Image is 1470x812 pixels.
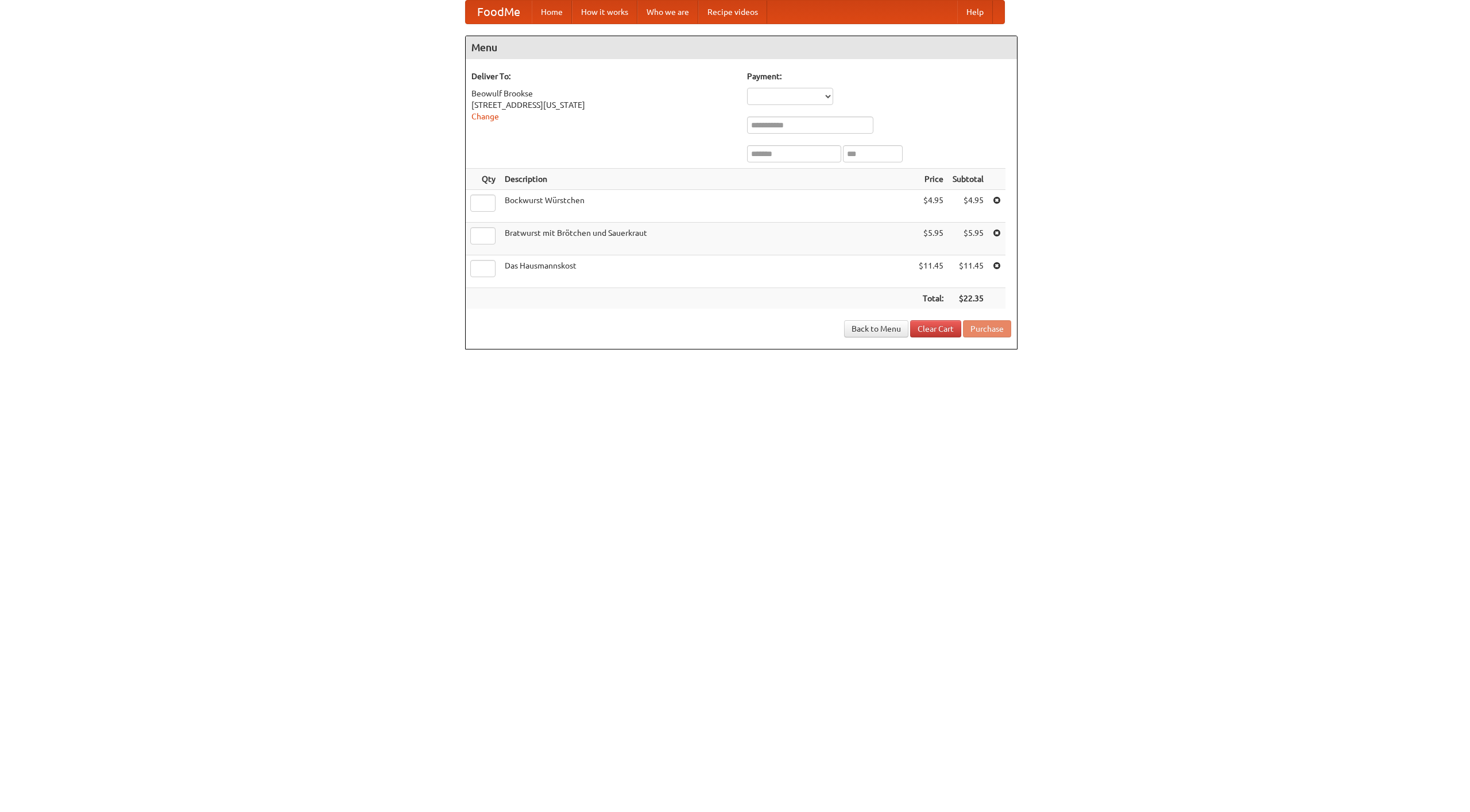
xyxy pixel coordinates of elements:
[948,223,988,255] td: $5.95
[471,71,736,82] h5: Deliver To:
[500,190,914,223] td: Bockwurst Würstchen
[466,169,500,190] th: Qty
[948,255,988,288] td: $11.45
[948,190,988,223] td: $4.95
[471,112,499,121] a: Change
[532,1,572,24] a: Home
[747,71,1011,82] h5: Payment:
[500,169,914,190] th: Description
[572,1,637,24] a: How it works
[471,88,736,99] div: Beowulf Brookse
[844,320,908,337] a: Back to Menu
[914,255,948,288] td: $11.45
[500,223,914,255] td: Bratwurst mit Brötchen und Sauerkraut
[914,190,948,223] td: $4.95
[914,223,948,255] td: $5.95
[914,288,948,309] th: Total:
[637,1,698,24] a: Who we are
[948,288,988,309] th: $22.35
[957,1,993,24] a: Help
[948,169,988,190] th: Subtotal
[914,169,948,190] th: Price
[471,99,736,111] div: [STREET_ADDRESS][US_STATE]
[698,1,767,24] a: Recipe videos
[466,36,1017,59] h4: Menu
[500,255,914,288] td: Das Hausmannskost
[466,1,532,24] a: FoodMe
[910,320,961,337] a: Clear Cart
[963,320,1011,337] button: Purchase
